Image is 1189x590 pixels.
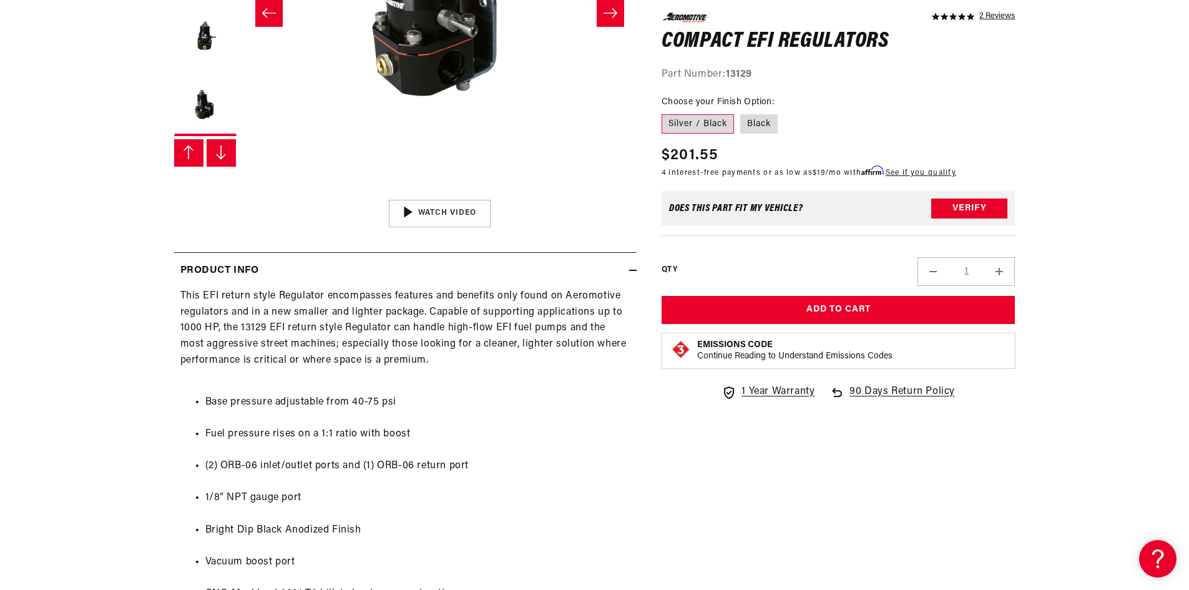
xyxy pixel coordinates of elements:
strong: 13129 [726,69,752,79]
button: Load image 5 in gallery view [174,5,237,67]
label: Black [740,114,778,134]
span: $201.55 [662,144,718,167]
li: Vacuum boost port [205,554,630,571]
button: Slide right [207,139,237,167]
button: Add to Cart [662,296,1015,324]
summary: Product Info [174,253,637,289]
label: QTY [662,264,677,275]
a: 90 Days Return Policy [829,383,955,412]
h1: Compact EFI Regulators [662,31,1015,51]
div: Part Number: [662,67,1015,83]
label: Silver / Black [662,114,734,134]
span: Affirm [861,166,883,175]
button: Verify [931,199,1007,219]
li: Base pressure adjustable from 40-75 psi [205,395,630,411]
span: $19 [813,169,825,177]
a: See if you qualify - Learn more about Affirm Financing (opens in modal) [886,169,956,177]
li: Bright Dip Black Anodized Finish [205,523,630,539]
h2: Product Info [180,263,259,279]
strong: Emissions Code [697,340,773,349]
a: 2 reviews [979,12,1015,21]
button: Slide left [174,139,204,167]
span: 1 Year Warranty [741,383,815,400]
p: 4 interest-free payments or as low as /mo with . [662,167,956,179]
legend: Choose your Finish Option: [662,95,775,108]
p: Continue Reading to Understand Emissions Codes [697,350,893,361]
button: Load image 6 in gallery view [174,74,237,136]
a: 1 Year Warranty [722,383,815,400]
span: 90 Days Return Policy [849,383,955,412]
li: Fuel pressure rises on a 1:1 ratio with boost [205,426,630,443]
li: (2) ORB-06 inlet/outlet ports and (1) ORB-06 return port [205,458,630,474]
div: Does This part fit My vehicle? [669,204,803,214]
button: Emissions CodeContinue Reading to Understand Emissions Codes [697,339,893,361]
li: 1/8” NPT gauge port [205,490,630,506]
img: Emissions code [671,339,691,359]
